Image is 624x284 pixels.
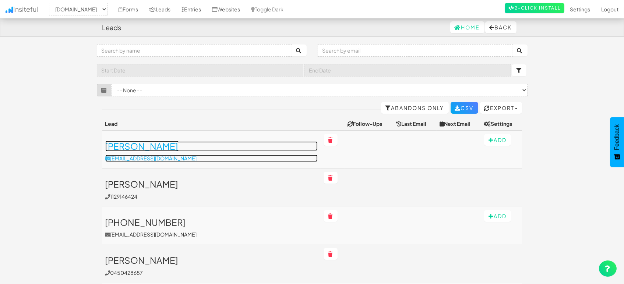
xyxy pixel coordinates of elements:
[105,217,318,238] a: [PHONE_NUMBER][EMAIL_ADDRESS][DOMAIN_NAME]
[105,193,318,200] p: 1129146424
[97,64,304,77] input: Start Date
[610,117,624,167] button: Feedback - Show survey
[437,117,481,131] th: Next Email
[484,134,511,146] button: Add
[105,179,318,189] h3: [PERSON_NAME]
[105,141,318,151] h3: [PERSON_NAME]
[381,102,449,114] a: Abandons Only
[318,44,513,57] input: Search by email
[105,179,318,200] a: [PERSON_NAME]1129146424
[102,24,121,31] h4: Leads
[485,21,517,33] button: Back
[614,124,620,150] span: Feedback
[105,255,318,265] h3: [PERSON_NAME]
[304,64,511,77] input: End Date
[105,155,318,162] p: [EMAIL_ADDRESS][DOMAIN_NAME]
[451,102,478,114] a: CSV
[484,210,511,222] button: Add
[105,217,318,227] h3: [PHONE_NUMBER]
[505,3,564,13] a: 2-Click Install
[393,117,437,131] th: Last Email
[481,117,522,131] th: Settings
[345,117,393,131] th: Follow-Ups
[105,269,318,276] p: 0450428687
[105,231,318,238] p: [EMAIL_ADDRESS][DOMAIN_NAME]
[480,102,522,114] button: Export
[102,117,321,131] th: Lead
[6,7,13,13] img: icon.png
[105,141,318,162] a: [PERSON_NAME][EMAIL_ADDRESS][DOMAIN_NAME]
[105,255,318,276] a: [PERSON_NAME]0450428687
[97,44,292,57] input: Search by name
[450,21,484,33] a: Home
